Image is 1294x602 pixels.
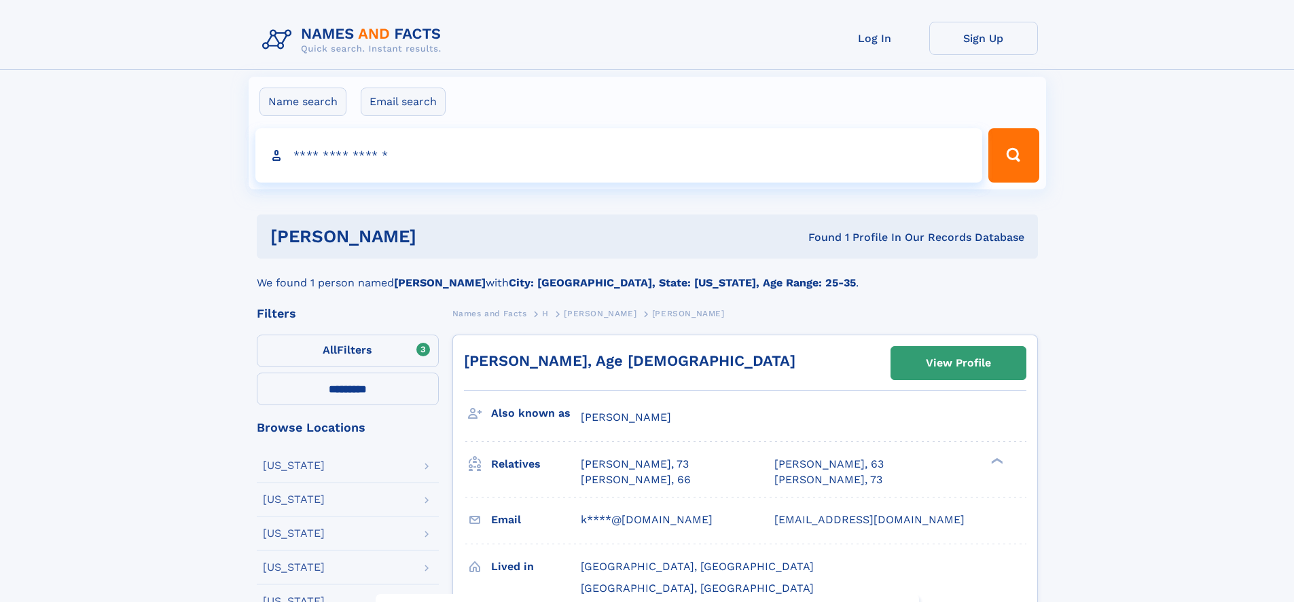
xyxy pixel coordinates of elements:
label: Email search [361,88,446,116]
span: [PERSON_NAME] [581,411,671,424]
div: Browse Locations [257,421,439,434]
span: [PERSON_NAME] [564,309,636,318]
div: [US_STATE] [263,460,325,471]
h3: Also known as [491,402,581,425]
span: [GEOGRAPHIC_DATA], [GEOGRAPHIC_DATA] [581,582,814,595]
div: ❯ [988,457,1004,466]
div: Filters [257,307,439,320]
img: Logo Names and Facts [257,22,452,58]
h3: Relatives [491,453,581,476]
a: H [542,305,549,322]
h1: [PERSON_NAME] [270,228,613,245]
h3: Lived in [491,555,581,578]
a: [PERSON_NAME], 63 [774,457,884,472]
label: Filters [257,335,439,367]
a: View Profile [891,347,1026,379]
span: [GEOGRAPHIC_DATA], [GEOGRAPHIC_DATA] [581,560,814,573]
a: [PERSON_NAME], Age [DEMOGRAPHIC_DATA] [464,352,795,369]
div: Found 1 Profile In Our Records Database [612,230,1024,245]
button: Search Button [988,128,1039,183]
div: View Profile [926,347,991,379]
span: [EMAIL_ADDRESS][DOMAIN_NAME] [774,513,965,526]
a: [PERSON_NAME], 66 [581,472,691,487]
h3: Email [491,508,581,531]
div: [US_STATE] [263,562,325,573]
a: Names and Facts [452,305,527,322]
span: H [542,309,549,318]
a: Sign Up [929,22,1038,55]
b: [PERSON_NAME] [394,276,486,289]
span: [PERSON_NAME] [652,309,725,318]
label: Name search [259,88,346,116]
div: [US_STATE] [263,528,325,539]
a: Log In [821,22,929,55]
a: [PERSON_NAME] [564,305,636,322]
span: All [323,343,337,356]
input: search input [255,128,983,183]
div: [US_STATE] [263,494,325,505]
b: City: [GEOGRAPHIC_DATA], State: [US_STATE], Age Range: 25-35 [509,276,856,289]
div: We found 1 person named with . [257,259,1038,291]
a: [PERSON_NAME], 73 [581,457,689,472]
a: [PERSON_NAME], 73 [774,472,882,487]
